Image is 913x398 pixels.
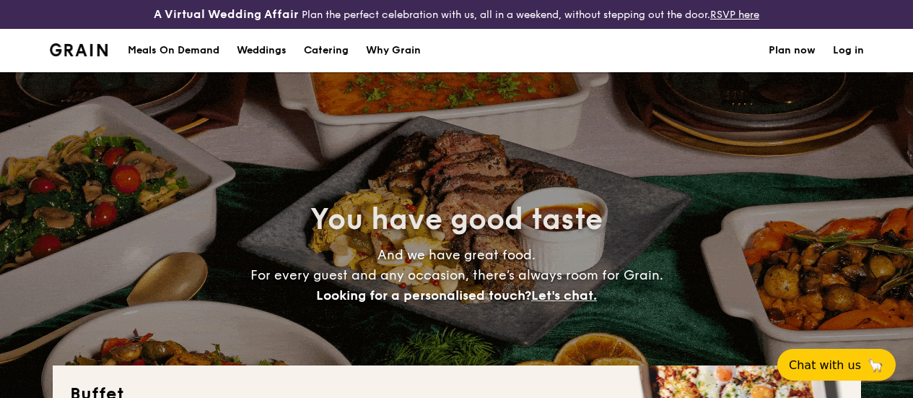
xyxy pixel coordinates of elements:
div: Why Grain [366,29,421,72]
div: Meals On Demand [128,29,219,72]
a: Plan now [769,29,816,72]
a: Meals On Demand [119,29,228,72]
a: RSVP here [710,9,759,21]
a: Logotype [50,43,108,56]
span: Chat with us [789,358,861,372]
a: Catering [295,29,357,72]
h1: Catering [304,29,349,72]
div: Plan the perfect celebration with us, all in a weekend, without stepping out the door. [152,6,761,23]
div: Weddings [237,29,287,72]
img: Grain [50,43,108,56]
a: Log in [833,29,864,72]
span: 🦙 [867,357,884,373]
span: Let's chat. [531,287,597,303]
button: Chat with us🦙 [777,349,896,381]
h4: A Virtual Wedding Affair [154,6,299,23]
a: Why Grain [357,29,429,72]
a: Weddings [228,29,295,72]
